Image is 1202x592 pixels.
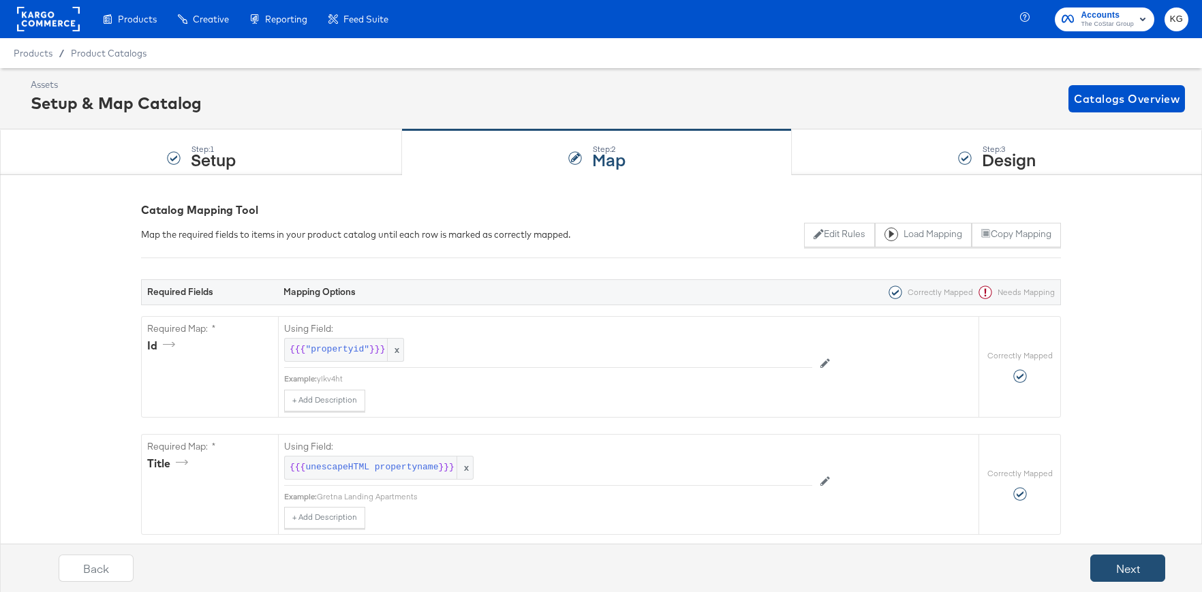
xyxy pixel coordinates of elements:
[804,223,874,247] button: Edit Rules
[52,48,71,59] span: /
[31,91,202,114] div: Setup & Map Catalog
[191,148,236,170] strong: Setup
[317,491,812,502] div: Gretna Landing Apartments
[305,461,438,474] span: unescapeHTML propertyname
[982,144,1036,154] div: Step: 3
[290,343,305,356] span: {{{
[1170,12,1183,27] span: KG
[592,148,626,170] strong: Map
[1074,89,1180,108] span: Catalogs Overview
[265,14,307,25] span: Reporting
[283,285,356,298] strong: Mapping Options
[972,223,1061,247] button: Copy Mapping
[147,285,213,298] strong: Required Fields
[284,507,365,529] button: + Add Description
[290,461,305,474] span: {{{
[387,339,403,361] span: x
[71,48,147,59] a: Product Catalogs
[284,491,317,502] div: Example:
[883,285,973,299] div: Correctly Mapped
[1081,8,1134,22] span: Accounts
[31,78,202,91] div: Assets
[1055,7,1154,31] button: AccountsThe CoStar Group
[147,440,273,453] label: Required Map: *
[284,440,812,453] label: Using Field:
[14,48,52,59] span: Products
[284,390,365,411] button: + Add Description
[592,144,626,154] div: Step: 2
[141,228,570,241] div: Map the required fields to items in your product catalog until each row is marked as correctly ma...
[987,468,1053,479] label: Correctly Mapped
[305,343,369,356] span: "propertyid"
[1081,19,1134,30] span: The CoStar Group
[457,456,473,479] span: x
[118,14,157,25] span: Products
[982,148,1036,170] strong: Design
[193,14,229,25] span: Creative
[1090,555,1165,582] button: Next
[973,285,1055,299] div: Needs Mapping
[147,338,180,354] div: id
[438,461,454,474] span: }}}
[987,350,1053,361] label: Correctly Mapped
[1068,85,1185,112] button: Catalogs Overview
[1165,7,1188,31] button: KG
[191,144,236,154] div: Step: 1
[284,322,812,335] label: Using Field:
[284,373,317,384] div: Example:
[875,223,972,247] button: Load Mapping
[59,555,134,582] button: Back
[369,343,385,356] span: }}}
[343,14,388,25] span: Feed Suite
[141,202,1061,218] div: Catalog Mapping Tool
[147,322,273,335] label: Required Map: *
[317,373,812,384] div: ylkv4ht
[147,456,193,471] div: title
